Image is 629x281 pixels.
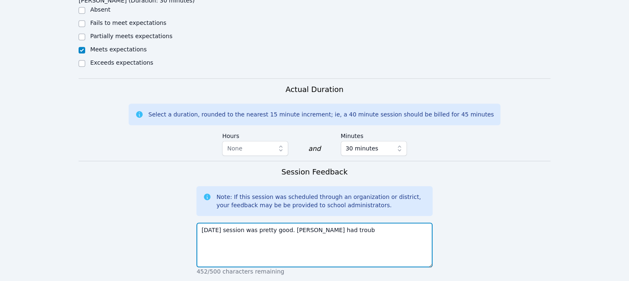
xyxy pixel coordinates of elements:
[346,143,378,153] span: 30 minutes
[285,84,343,95] h3: Actual Duration
[148,110,494,119] div: Select a duration, rounded to the nearest 15 minute increment; ie, a 40 minute session should be ...
[90,59,153,66] label: Exceeds expectations
[90,6,110,13] label: Absent
[308,144,320,154] div: and
[222,128,288,141] label: Hours
[90,46,147,53] label: Meets expectations
[90,33,172,39] label: Partially meets expectations
[90,19,166,26] label: Fails to meet expectations
[341,141,407,156] button: 30 minutes
[196,267,432,276] p: 452/500 characters remaining
[341,128,407,141] label: Minutes
[216,193,426,209] div: Note: If this session was scheduled through an organization or district, your feedback may be be ...
[222,141,288,156] button: None
[227,145,242,152] span: None
[281,166,347,178] h3: Session Feedback
[196,223,432,267] textarea: [DATE] session was pretty good. [PERSON_NAME] had troub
